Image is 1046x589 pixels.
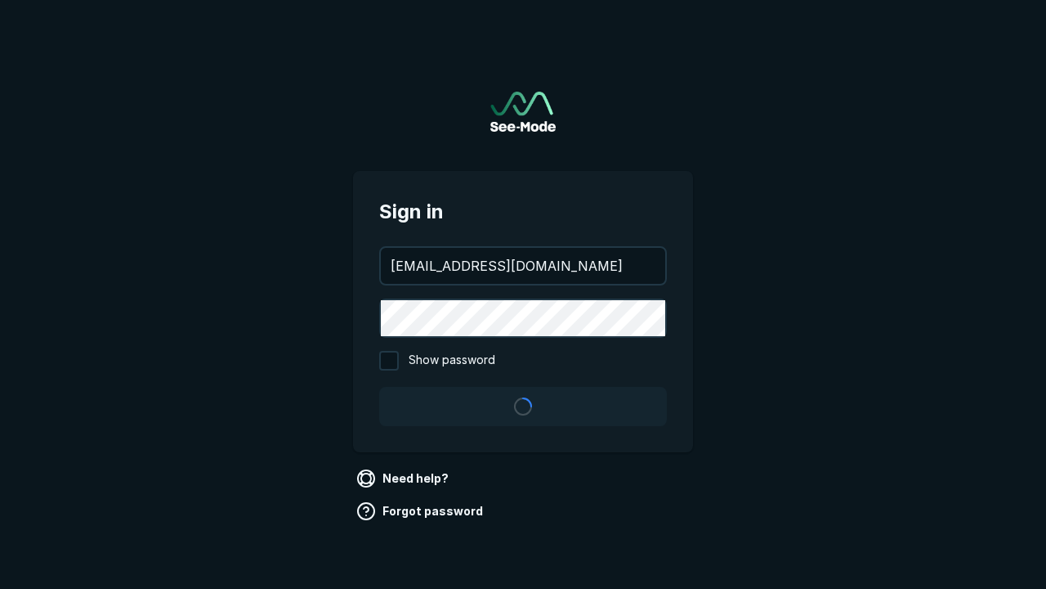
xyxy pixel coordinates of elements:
a: Forgot password [353,498,489,524]
a: Go to sign in [490,92,556,132]
a: Need help? [353,465,455,492]
img: See-Mode Logo [490,92,556,132]
span: Sign in [379,197,667,227]
input: your@email.com [381,248,665,284]
span: Show password [409,351,495,371]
